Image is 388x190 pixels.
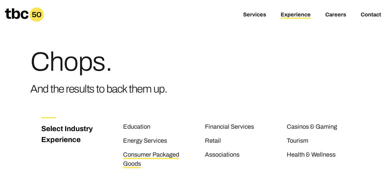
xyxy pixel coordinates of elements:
[281,12,311,19] a: Experience
[123,151,179,168] a: Consumer Packaged Goods
[243,12,266,19] a: Services
[287,123,337,131] a: Casinos & Gaming
[123,123,150,131] a: Education
[41,123,99,145] h3: Select Industry Experience
[205,151,239,159] a: Associations
[205,137,221,145] a: Retail
[123,137,167,145] a: Energy Services
[30,80,167,98] h3: And the results to back them up.
[361,12,381,19] a: Contact
[5,7,44,22] a: Homepage
[287,151,336,159] a: Health & Wellness
[205,123,254,131] a: Financial Services
[287,137,308,145] a: Tourism
[30,49,167,75] h1: Chops.
[325,12,346,19] a: Careers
